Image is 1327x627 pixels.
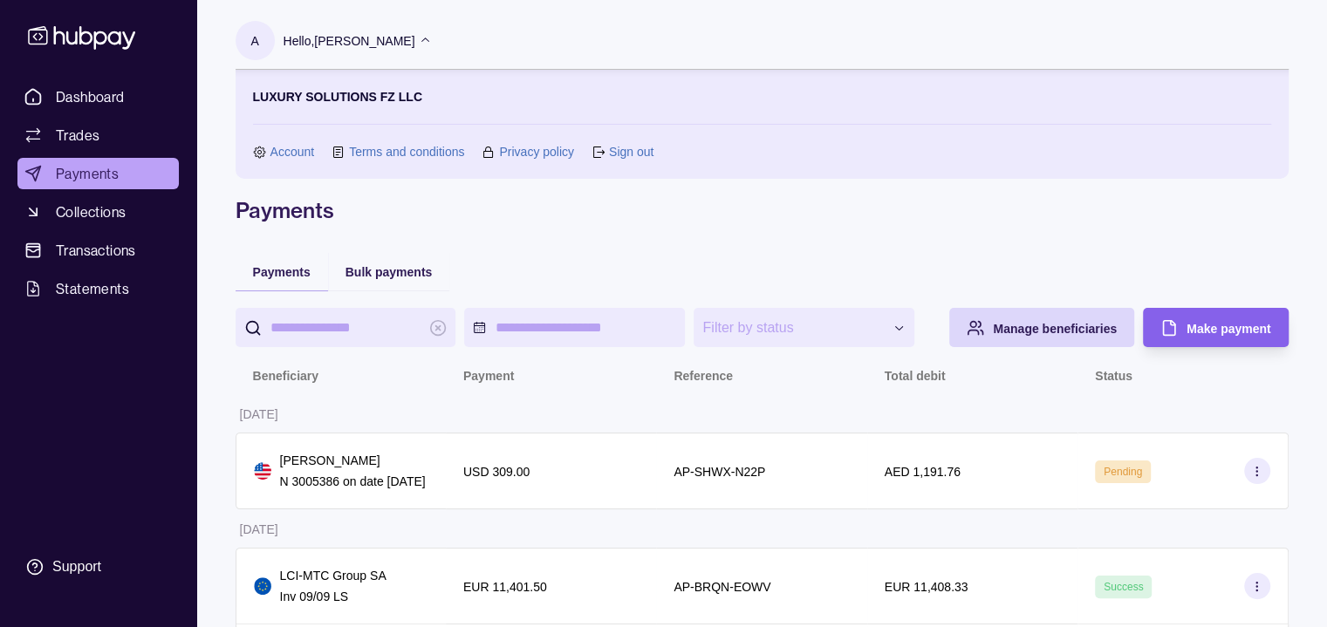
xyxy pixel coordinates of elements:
p: Beneficiary [253,369,318,383]
span: Success [1104,581,1143,593]
span: Payments [253,265,311,279]
a: Terms and conditions [349,142,464,161]
a: Trades [17,119,179,151]
span: Pending [1104,466,1142,478]
span: Statements [56,278,129,299]
img: us [254,462,271,480]
span: Dashboard [56,86,125,107]
p: Inv 09/09 LS [280,587,386,606]
button: Make payment [1143,308,1288,347]
p: Total debit [885,369,946,383]
a: Payments [17,158,179,189]
img: eu [254,577,271,595]
div: Support [52,557,101,576]
p: AP-BRQN-EOWV [674,580,770,594]
p: AED 1,191.76 [885,465,961,479]
p: EUR 11,408.33 [885,580,968,594]
span: Transactions [56,240,136,261]
span: Collections [56,201,126,222]
a: Support [17,549,179,585]
a: Privacy policy [499,142,574,161]
h1: Payments [236,196,1289,224]
p: Payment [463,369,514,383]
a: Collections [17,196,179,228]
a: Account [270,142,315,161]
button: Manage beneficiaries [949,308,1134,347]
p: N 3005386 on date [DATE] [280,472,426,491]
p: Status [1095,369,1132,383]
a: Sign out [609,142,653,161]
p: LUXURY SOLUTIONS FZ LLC [253,87,422,106]
p: Reference [674,369,733,383]
p: A [250,31,258,51]
p: Hello, [PERSON_NAME] [284,31,415,51]
p: [DATE] [240,407,278,421]
p: [PERSON_NAME] [280,451,426,470]
span: Bulk payments [345,265,433,279]
p: LCI-MTC Group SA [280,566,386,585]
p: AP-SHWX-N22P [674,465,765,479]
span: Trades [56,125,99,146]
input: search [270,308,421,347]
a: Statements [17,273,179,304]
p: USD 309.00 [463,465,530,479]
p: [DATE] [240,522,278,536]
span: Payments [56,163,119,184]
span: Manage beneficiaries [993,322,1117,336]
a: Dashboard [17,81,179,112]
p: EUR 11,401.50 [463,580,547,594]
a: Transactions [17,235,179,266]
span: Make payment [1187,322,1270,336]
